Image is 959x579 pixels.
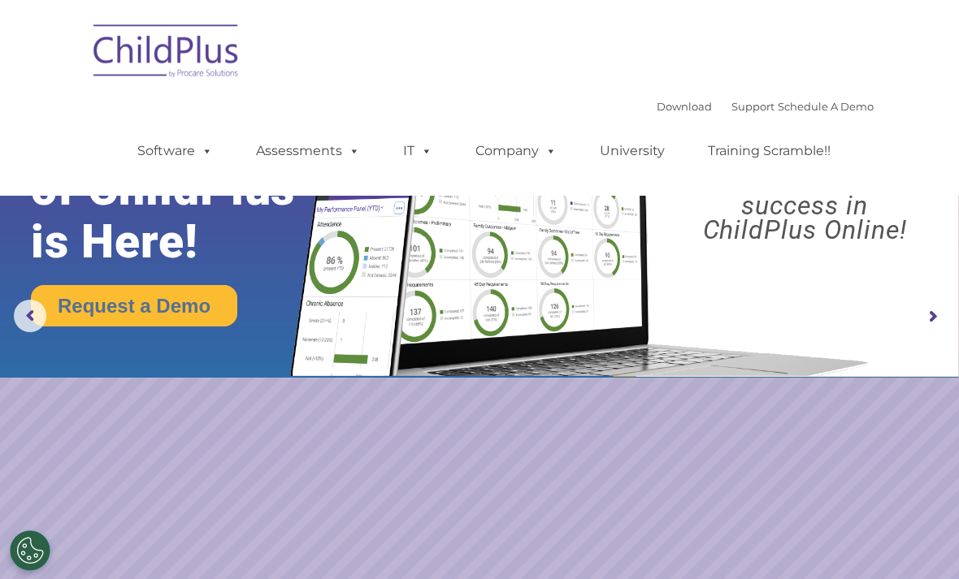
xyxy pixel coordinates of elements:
a: Schedule A Demo [778,100,874,113]
a: Assessments [240,135,376,167]
img: ChildPlus by Procare Solutions [85,13,248,94]
a: IT [387,135,449,167]
a: Training Scramble!! [692,135,847,167]
a: Software [121,135,229,167]
a: Company [459,135,573,167]
a: Support [731,100,775,113]
rs-layer: The Future of ChildPlus is Here! [31,110,337,268]
button: Cookies Settings [10,530,50,571]
a: University [584,135,681,167]
a: Download [657,100,712,113]
font: | [657,100,874,113]
a: Request a Demo [31,285,237,326]
rs-layer: Boost your productivity and streamline your success in ChildPlus Online! [662,120,947,242]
